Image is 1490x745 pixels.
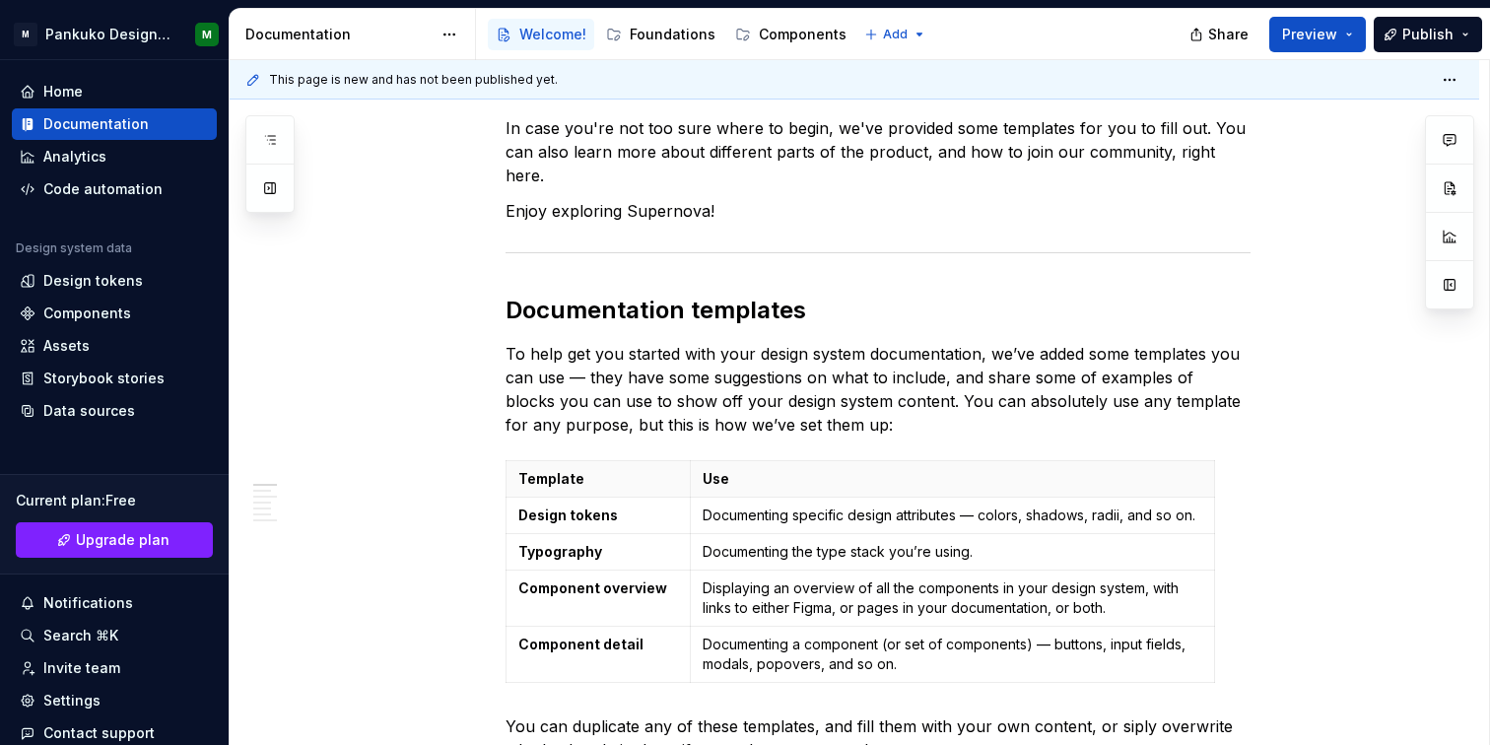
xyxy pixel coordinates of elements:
div: Design tokens [43,271,143,291]
div: Components [43,304,131,323]
div: M [202,27,212,42]
div: Invite team [43,658,120,678]
span: This page is new and has not been published yet. [269,72,558,88]
div: Current plan : Free [16,491,213,510]
div: Storybook stories [43,369,165,388]
h2: Documentation templates [506,295,1251,326]
a: Storybook stories [12,363,217,394]
span: Preview [1282,25,1337,44]
span: Upgrade plan [76,530,169,550]
a: Components [12,298,217,329]
a: Design tokens [12,265,217,297]
div: Code automation [43,179,163,199]
div: Assets [43,336,90,356]
a: Assets [12,330,217,362]
div: Search ⌘K [43,626,118,645]
p: Enjoy exploring Supernova! [506,199,1251,223]
div: Components [759,25,847,44]
p: Documenting the type stack you’re using. [703,542,1201,562]
span: Publish [1402,25,1454,44]
a: Code automation [12,173,217,205]
div: Documentation [245,25,432,44]
a: Home [12,76,217,107]
div: Analytics [43,147,106,167]
p: Documenting specific design attributes — colors, shadows, radii, and so on. [703,506,1201,525]
button: Publish [1374,17,1482,52]
button: MPankuko Design SystemM [4,13,225,55]
a: Invite team [12,652,217,684]
p: To help get you started with your design system documentation, we’ve added some templates you can... [506,342,1251,437]
div: Pankuko Design System [45,25,171,44]
a: Components [727,19,854,50]
div: Documentation [43,114,149,134]
strong: Design tokens [518,507,618,523]
button: Share [1180,17,1261,52]
div: Welcome! [519,25,586,44]
button: Notifications [12,587,217,619]
span: Add [883,27,908,42]
p: Template [518,469,678,489]
div: Settings [43,691,101,711]
a: Welcome! [488,19,594,50]
p: Documenting a component (or set of components) — buttons, input fields, modals, popovers, and so on. [703,635,1201,674]
div: M [14,23,37,46]
div: Page tree [488,15,854,54]
strong: Typography [518,543,602,560]
strong: Component detail [518,636,643,652]
div: Notifications [43,593,133,613]
div: Home [43,82,83,102]
a: Foundations [598,19,723,50]
p: Displaying an overview of all the components in your design system, with links to either Figma, o... [703,578,1201,618]
div: Design system data [16,240,132,256]
button: Preview [1269,17,1366,52]
button: Add [858,21,932,48]
a: Analytics [12,141,217,172]
a: Documentation [12,108,217,140]
span: Share [1208,25,1249,44]
button: Search ⌘K [12,620,217,651]
a: Upgrade plan [16,522,213,558]
a: Settings [12,685,217,716]
strong: Component overview [518,579,667,596]
p: In case you're not too sure where to begin, we've provided some templates for you to fill out. Yo... [506,116,1251,187]
div: Foundations [630,25,715,44]
div: Contact support [43,723,155,743]
a: Data sources [12,395,217,427]
div: Data sources [43,401,135,421]
p: Use [703,469,1201,489]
